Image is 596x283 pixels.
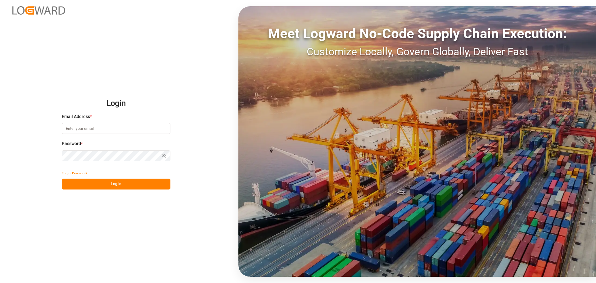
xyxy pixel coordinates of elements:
[62,123,170,134] input: Enter your email
[12,6,65,15] img: Logward_new_orange.png
[62,168,87,179] button: Forgot Password?
[238,23,596,44] div: Meet Logward No-Code Supply Chain Execution:
[62,179,170,189] button: Log In
[62,94,170,113] h2: Login
[62,140,81,147] span: Password
[238,44,596,60] div: Customize Locally, Govern Globally, Deliver Fast
[62,113,90,120] span: Email Address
